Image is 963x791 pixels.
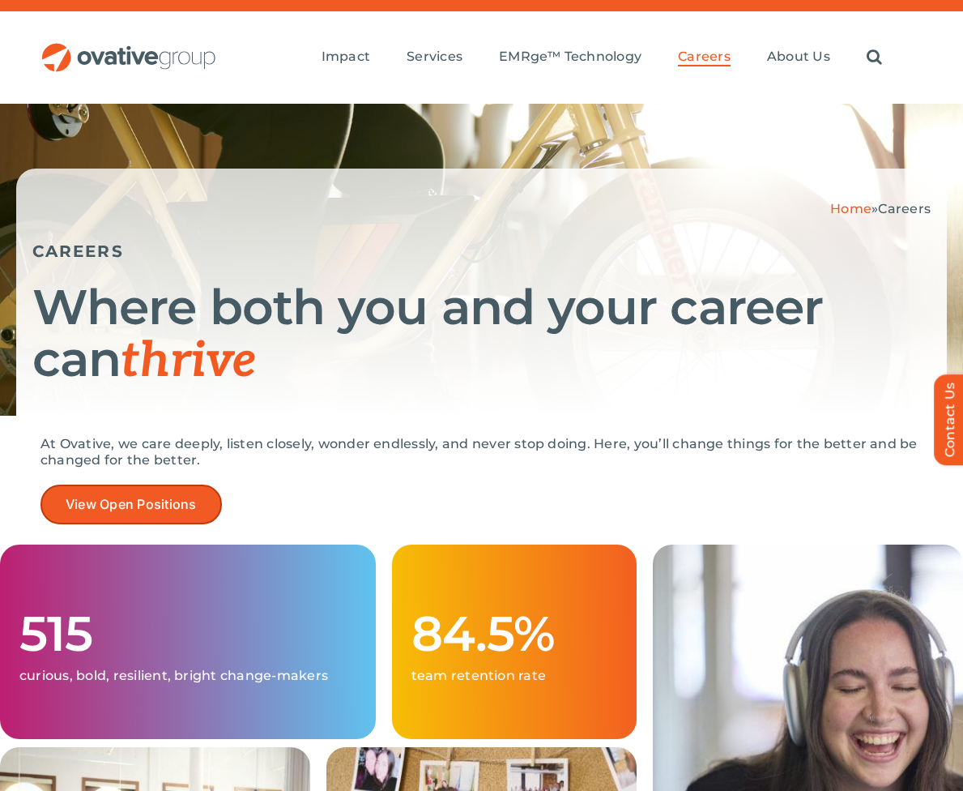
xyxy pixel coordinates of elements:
[32,281,931,387] h1: Where both you and your career can
[40,41,217,57] a: OG_Full_horizontal_RGB
[678,49,731,65] span: Careers
[411,668,617,684] p: team retention rate
[499,49,641,66] a: EMRge™ Technology
[407,49,462,66] a: Services
[40,436,923,468] p: At Ovative, we care deeply, listen closely, wonder endlessly, and never stop doing. Here, you’ll ...
[878,201,931,216] span: Careers
[678,49,731,66] a: Careers
[407,49,462,65] span: Services
[322,32,882,83] nav: Menu
[322,49,370,65] span: Impact
[830,201,871,216] a: Home
[40,485,222,524] a: View Open Positions
[66,497,197,512] span: View Open Positions
[411,608,617,660] h1: 84.5%
[499,49,641,65] span: EMRge™ Technology
[830,201,931,216] span: »
[32,242,931,261] h5: CAREERS
[767,49,830,65] span: About Us
[322,49,370,66] a: Impact
[19,668,356,684] p: curious, bold, resilient, bright change-makers
[767,49,830,66] a: About Us
[867,49,882,66] a: Search
[19,608,356,660] h1: 515
[121,332,256,391] span: thrive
